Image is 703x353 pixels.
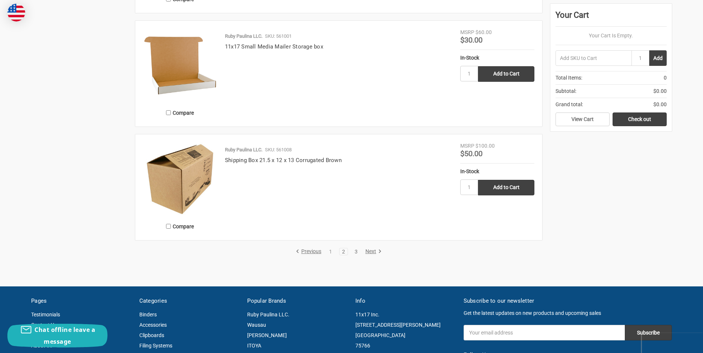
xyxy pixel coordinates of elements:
[556,101,583,108] span: Grand total:
[31,322,57,328] a: Contact Us
[296,248,324,255] a: Previous
[352,249,360,254] a: 3
[166,110,171,115] input: Compare
[143,28,217,102] img: 11x17 Small Media Mailer Storage box
[556,32,667,40] p: Your Cart Is Empty.
[625,325,672,340] input: Subscribe
[613,112,667,127] a: Check out
[556,87,576,95] span: Subtotal:
[31,343,52,349] a: About Us
[556,9,667,27] div: Your Cart
[265,146,292,154] p: SKU: 561008
[475,143,495,149] span: $100.00
[247,312,289,317] a: Ruby Paulina LLC.
[556,50,631,66] input: Add SKU to Cart
[31,297,132,305] h5: Pages
[464,325,625,340] input: Your email address
[34,326,95,346] span: Chat offline leave a message
[326,249,335,254] a: 1
[247,332,287,338] a: [PERSON_NAME]
[460,149,483,158] span: $50.00
[247,343,261,349] a: ITOYA
[247,297,348,305] h5: Popular Brands
[139,332,164,338] a: Clipboards
[7,324,107,347] button: Chat offline leave a message
[464,309,672,317] p: Get the latest updates on new products and upcoming sales
[139,322,167,328] a: Accessories
[143,220,217,232] label: Compare
[139,297,240,305] h5: Categories
[664,74,667,82] span: 0
[166,224,171,229] input: Compare
[460,54,534,62] div: In-Stock
[460,168,534,175] div: In-Stock
[355,297,456,305] h5: Info
[460,142,474,150] div: MSRP
[139,312,157,317] a: Binders
[556,74,582,82] span: Total Items:
[464,297,672,305] h5: Subscribe to our newsletter
[649,50,667,66] button: Add
[478,66,534,82] input: Add to Cart
[460,28,474,36] div: MSRP
[363,248,382,255] a: Next
[556,112,610,127] a: View Cart
[143,107,217,119] label: Compare
[339,249,348,254] a: 2
[225,33,262,40] p: Ruby Paulina LLC.
[265,33,292,40] p: SKU: 561001
[247,322,266,328] a: Wausau
[225,43,323,50] a: 11x17 Small Media Mailer Storage box
[653,87,667,95] span: $0.00
[139,343,172,349] a: Filing Systems
[7,4,25,21] img: duty and tax information for United States
[460,36,483,44] span: $30.00
[478,180,534,195] input: Add to Cart
[475,29,492,35] span: $60.00
[642,333,703,353] iframe: Google Customer Reviews
[31,312,60,317] a: Testimonials
[225,146,262,154] p: Ruby Paulina LLC.
[143,142,217,216] img: Shipping Box 21.5 x 12 x 13 Corrugated Brown
[653,101,667,108] span: $0.00
[225,157,342,164] a: Shipping Box 21.5 x 12 x 13 Corrugated Brown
